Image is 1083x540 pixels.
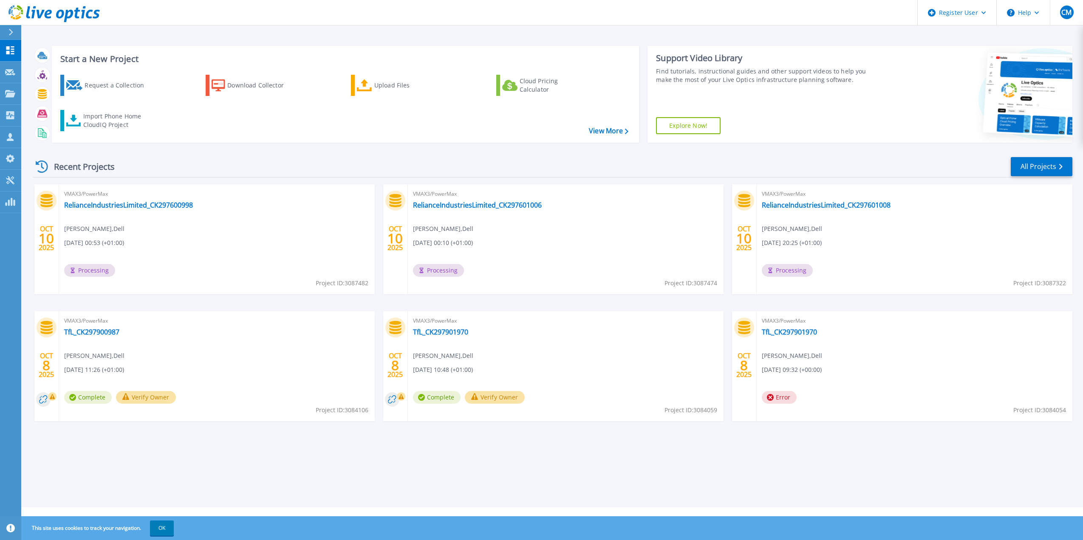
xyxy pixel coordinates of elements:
span: VMAX3/PowerMax [762,189,1067,199]
span: Processing [64,264,115,277]
span: [PERSON_NAME] , Dell [64,224,124,233]
span: VMAX3/PowerMax [413,189,718,199]
span: [PERSON_NAME] , Dell [413,351,473,360]
a: View More [589,127,628,135]
a: Explore Now! [656,117,721,134]
span: Project ID: 3087322 [1013,278,1066,288]
a: Upload Files [351,75,446,96]
span: [DATE] 00:10 (+01:00) [413,238,473,247]
span: [DATE] 11:26 (+01:00) [64,365,124,374]
span: 10 [736,235,752,242]
span: VMAX3/PowerMax [64,189,370,199]
div: Download Collector [227,77,295,94]
span: Project ID: 3084059 [665,405,717,415]
span: This site uses cookies to track your navigation. [23,520,174,536]
div: Find tutorials, instructional guides and other support videos to help you make the most of your L... [656,67,876,84]
span: [DATE] 20:25 (+01:00) [762,238,822,247]
a: All Projects [1011,157,1072,176]
span: Project ID: 3084106 [316,405,368,415]
div: Upload Files [374,77,442,94]
div: OCT 2025 [736,223,752,254]
span: Project ID: 3087474 [665,278,717,288]
div: OCT 2025 [38,350,54,381]
span: VMAX3/PowerMax [413,316,718,326]
div: Request a Collection [85,77,153,94]
div: OCT 2025 [387,350,403,381]
span: Processing [413,264,464,277]
div: OCT 2025 [38,223,54,254]
a: Cloud Pricing Calculator [496,75,591,96]
span: [DATE] 10:48 (+01:00) [413,365,473,374]
h3: Start a New Project [60,54,628,64]
span: [PERSON_NAME] , Dell [413,224,473,233]
span: [DATE] 00:53 (+01:00) [64,238,124,247]
div: OCT 2025 [736,350,752,381]
a: TfL_CK297901970 [762,328,817,336]
div: Recent Projects [33,156,126,177]
span: Processing [762,264,813,277]
span: [PERSON_NAME] , Dell [64,351,124,360]
span: 8 [42,362,50,369]
span: CM [1061,9,1072,16]
span: Complete [413,391,461,404]
span: Error [762,391,797,404]
span: VMAX3/PowerMax [762,316,1067,326]
a: Download Collector [206,75,300,96]
div: Support Video Library [656,53,876,64]
a: Request a Collection [60,75,155,96]
button: Verify Owner [116,391,176,404]
a: TfL_CK297900987 [64,328,119,336]
span: VMAX3/PowerMax [64,316,370,326]
a: RelianceIndustriesLimited_CK297600998 [64,201,193,209]
div: Import Phone Home CloudIQ Project [83,112,150,129]
a: RelianceIndustriesLimited_CK297601006 [413,201,542,209]
button: Verify Owner [465,391,525,404]
span: Project ID: 3084054 [1013,405,1066,415]
span: [PERSON_NAME] , Dell [762,224,822,233]
span: 8 [740,362,748,369]
span: 10 [387,235,403,242]
span: [DATE] 09:32 (+00:00) [762,365,822,374]
span: Complete [64,391,112,404]
span: 10 [39,235,54,242]
a: TfL_CK297901970 [413,328,468,336]
div: Cloud Pricing Calculator [520,77,588,94]
button: OK [150,520,174,536]
div: OCT 2025 [387,223,403,254]
span: 8 [391,362,399,369]
a: RelianceIndustriesLimited_CK297601008 [762,201,891,209]
span: Project ID: 3087482 [316,278,368,288]
span: [PERSON_NAME] , Dell [762,351,822,360]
